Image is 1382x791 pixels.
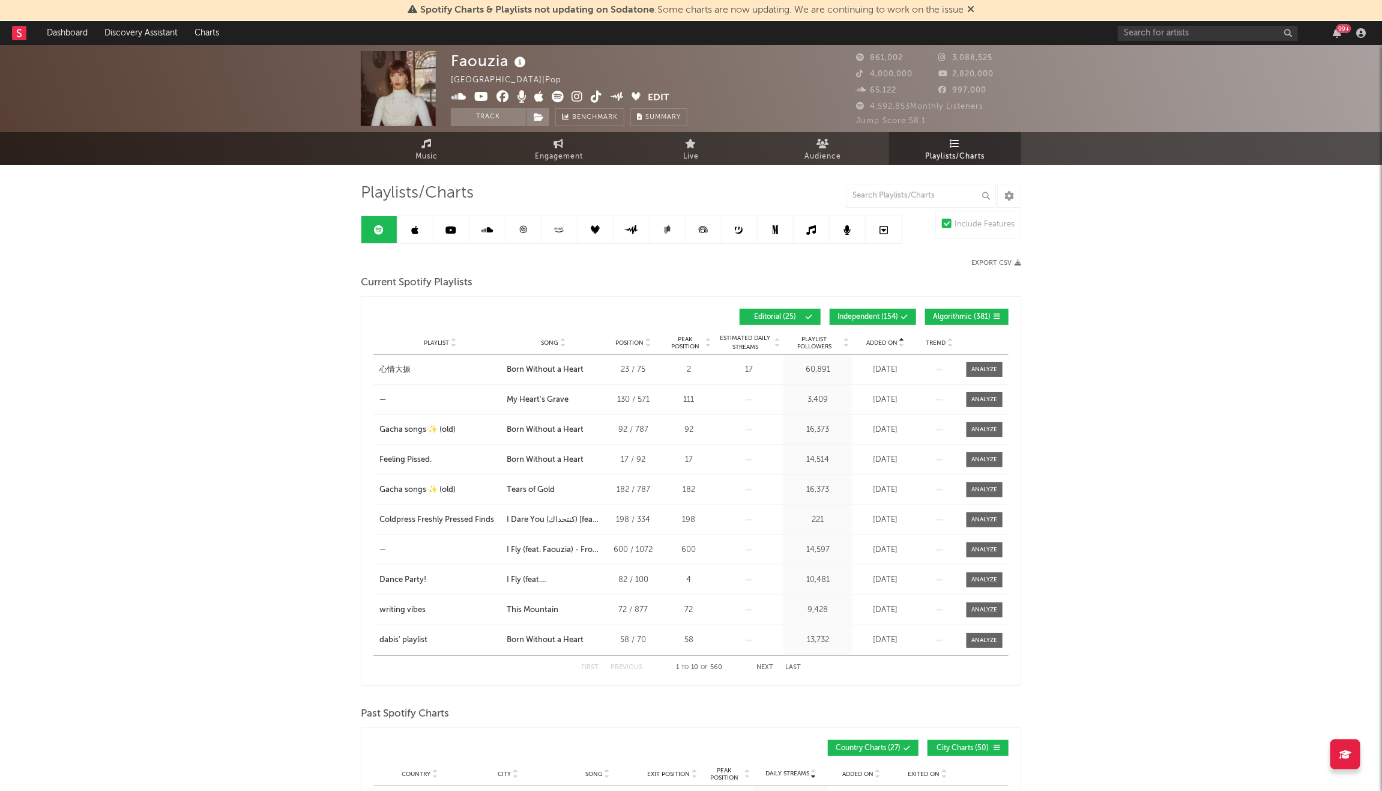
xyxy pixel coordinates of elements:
[786,454,849,466] div: 14,514
[507,364,584,376] div: Born Without a Heart
[420,5,654,15] span: Spotify Charts & Playlists not updating on Sodatone
[757,132,889,165] a: Audience
[648,91,670,106] button: Edit
[786,364,849,376] div: 60,891
[855,574,916,586] div: [DATE]
[842,771,874,778] span: Added On
[856,70,913,78] span: 4,000,000
[379,454,501,466] a: Feeling Pissed.
[402,771,431,778] span: Country
[451,73,575,88] div: [GEOGRAPHIC_DATA] | Pop
[666,604,711,616] div: 72
[645,114,681,121] span: Summary
[666,394,711,406] div: 111
[855,484,916,496] div: [DATE]
[705,767,743,781] span: Peak Position
[186,21,228,45] a: Charts
[908,771,940,778] span: Exited On
[666,544,711,556] div: 600
[38,21,96,45] a: Dashboard
[682,665,689,670] span: to
[786,574,849,586] div: 10,481
[717,334,773,352] span: Estimated Daily Streams
[666,424,711,436] div: 92
[830,309,916,325] button: Independent(154)
[555,108,624,126] a: Benchmark
[379,634,427,646] div: dabis' playlist
[939,86,987,94] span: 997,000
[606,604,660,616] div: 72 / 877
[606,634,660,646] div: 58 / 70
[451,51,529,71] div: Faouzia
[361,132,493,165] a: Music
[837,314,898,321] span: Independent ( 154 )
[379,514,494,526] div: Coldpress Freshly Pressed Finds
[507,574,600,586] div: I Fly (feat. [GEOGRAPHIC_DATA])
[542,339,559,347] span: Song
[701,665,708,670] span: of
[507,634,584,646] div: Born Without a Heart
[866,339,898,347] span: Added On
[379,604,426,616] div: writing vibes
[785,664,801,671] button: Last
[666,364,711,376] div: 2
[666,484,711,496] div: 182
[630,108,687,126] button: Summary
[786,514,849,526] div: 221
[585,771,603,778] span: Song
[765,769,809,778] span: Daily Streams
[379,394,386,406] div: —
[498,771,511,778] span: City
[855,604,916,616] div: [DATE]
[666,574,711,586] div: 4
[836,745,901,752] span: Country Charts ( 27 )
[786,544,849,556] div: 14,597
[606,454,660,466] div: 17 / 92
[805,150,842,164] span: Audience
[855,514,916,526] div: [DATE]
[786,424,849,436] div: 16,373
[666,514,711,526] div: 198
[889,132,1021,165] a: Playlists/Charts
[928,740,1009,756] button: City Charts(50)
[379,544,501,556] a: —
[786,336,842,350] span: Playlist Followers
[507,514,600,526] div: I Dare You (كنتحداك) [feat. [GEOGRAPHIC_DATA]]
[856,86,896,94] span: 65,122
[786,634,849,646] div: 13,732
[606,424,660,436] div: 92 / 787
[379,364,501,376] a: 心情大振
[925,309,1009,325] button: Algorithmic(381)
[717,364,780,376] div: 17
[856,103,983,111] span: 4,592,853 Monthly Listeners
[451,108,526,126] button: Track
[606,544,660,556] div: 600 / 1072
[683,150,699,164] span: Live
[379,484,456,496] div: Gacha songs ✨ (old)
[855,364,916,376] div: [DATE]
[786,484,849,496] div: 16,373
[939,54,993,62] span: 3,088,525
[507,454,584,466] div: Born Without a Heart
[935,745,991,752] span: City Charts ( 50 )
[855,394,916,406] div: [DATE]
[747,314,803,321] span: Editorial ( 25 )
[507,604,558,616] div: This Mountain
[756,664,773,671] button: Next
[855,634,916,646] div: [DATE]
[379,574,501,586] a: Dance Party!
[379,364,411,376] div: 心情大振
[361,186,474,201] span: Playlists/Charts
[379,544,386,556] div: —
[856,117,926,125] span: Jump Score: 58.1
[606,394,660,406] div: 130 / 571
[379,604,501,616] a: writing vibes
[361,276,472,290] span: Current Spotify Playlists
[828,740,919,756] button: Country Charts(27)
[96,21,186,45] a: Discovery Assistant
[740,309,821,325] button: Editorial(25)
[786,604,849,616] div: 9,428
[606,574,660,586] div: 82 / 100
[420,5,964,15] span: : Some charts are now updating. We are continuing to work on the issue
[416,150,438,164] span: Music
